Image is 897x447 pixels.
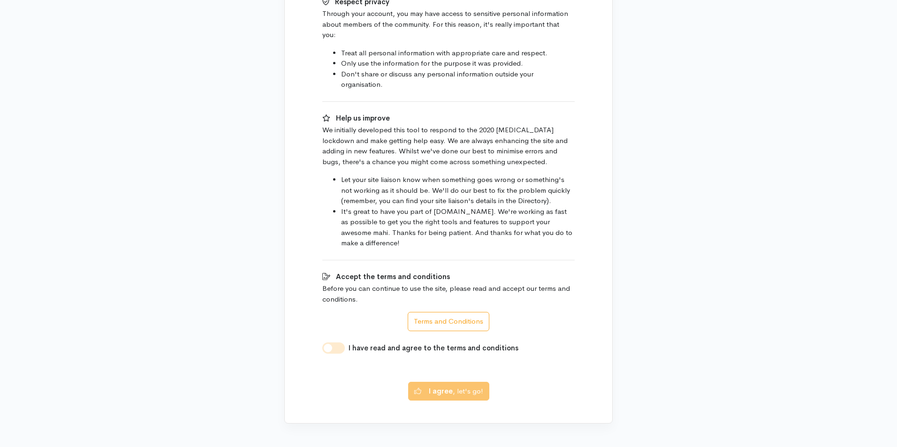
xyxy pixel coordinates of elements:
label: I have read and agree to the terms and conditions [349,343,518,354]
p: We initially developed this tool to respond to the 2020 [MEDICAL_DATA] lockdown and make getting ... [322,125,575,167]
p: Through your account, you may have access to sensitive personal information about members of the ... [322,8,575,40]
li: Treat all personal information with appropriate care and respect. [341,48,575,59]
button: Terms and Conditions [408,312,489,331]
p: Before you can continue to use the site, please read and accept our terms and conditions. [322,283,575,304]
b: Help us improve [336,114,390,122]
li: Let your site liaison know when something goes wrong or something's not working as it should be. ... [341,174,575,206]
li: It's great to have you part of [DOMAIN_NAME]. We're working as fast as possible to get you the ri... [341,206,575,249]
li: Don't share or discuss any personal information outside your organisation. [341,69,575,90]
li: Only use the information for the purpose it was provided. [341,58,575,69]
b: Accept the terms and conditions [336,272,450,281]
